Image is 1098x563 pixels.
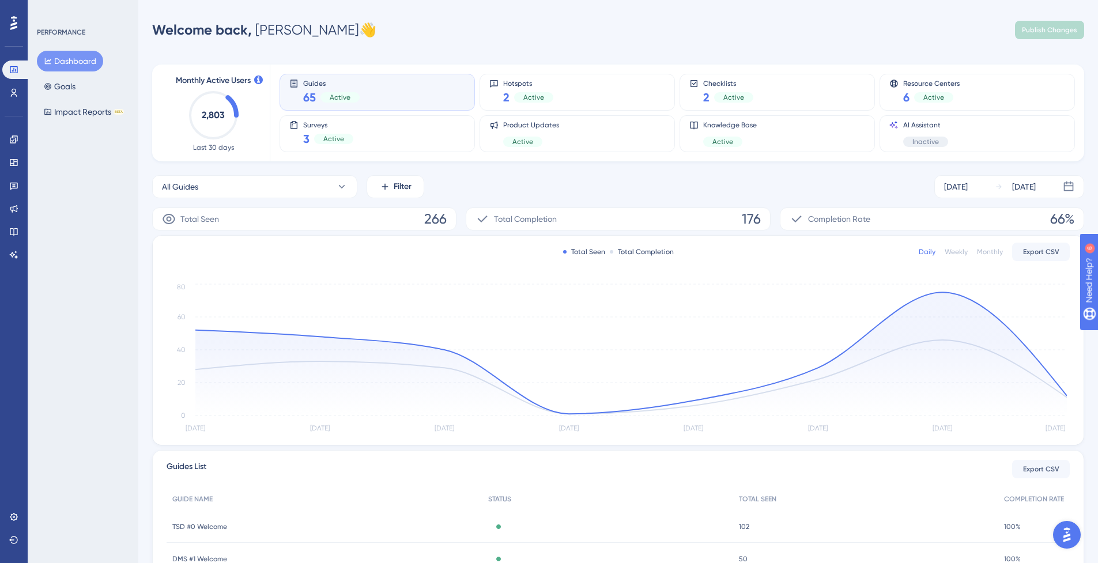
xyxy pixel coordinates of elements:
[37,51,103,71] button: Dashboard
[367,175,424,198] button: Filter
[303,131,310,147] span: 3
[178,379,186,387] tspan: 20
[944,180,968,194] div: [DATE]
[503,89,510,105] span: 2
[323,134,344,143] span: Active
[37,101,131,122] button: Impact ReportsBETA
[723,93,744,102] span: Active
[193,143,234,152] span: Last 30 days
[1012,243,1070,261] button: Export CSV
[742,210,761,228] span: 176
[172,522,227,531] span: TSD #0 Welcome
[186,424,205,432] tspan: [DATE]
[1023,247,1059,256] span: Export CSV
[180,212,219,226] span: Total Seen
[181,411,186,420] tspan: 0
[1015,21,1084,39] button: Publish Changes
[114,109,124,115] div: BETA
[703,120,757,130] span: Knowledge Base
[152,175,357,198] button: All Guides
[176,74,251,88] span: Monthly Active Users
[1050,517,1084,552] iframe: UserGuiding AI Assistant Launcher
[703,89,710,105] span: 2
[1004,494,1064,504] span: COMPLETION RATE
[684,424,703,432] tspan: [DATE]
[394,180,412,194] span: Filter
[923,93,944,102] span: Active
[172,494,213,504] span: GUIDE NAME
[903,120,948,130] span: AI Assistant
[27,3,72,17] span: Need Help?
[712,137,733,146] span: Active
[945,247,968,256] div: Weekly
[1050,210,1074,228] span: 66%
[177,346,186,354] tspan: 40
[1046,424,1065,432] tspan: [DATE]
[903,89,910,105] span: 6
[303,89,316,105] span: 65
[610,247,674,256] div: Total Completion
[424,210,447,228] span: 266
[1023,464,1059,474] span: Export CSV
[37,28,85,37] div: PERFORMANCE
[152,21,376,39] div: [PERSON_NAME] 👋
[703,79,753,87] span: Checklists
[739,522,749,531] span: 102
[330,93,350,102] span: Active
[563,247,605,256] div: Total Seen
[503,120,559,130] span: Product Updates
[903,79,960,87] span: Resource Centers
[919,247,935,256] div: Daily
[494,212,557,226] span: Total Completion
[503,79,553,87] span: Hotspots
[178,313,186,321] tspan: 60
[303,120,353,129] span: Surveys
[523,93,544,102] span: Active
[739,494,776,504] span: TOTAL SEEN
[1022,25,1077,35] span: Publish Changes
[303,79,360,87] span: Guides
[808,212,870,226] span: Completion Rate
[488,494,511,504] span: STATUS
[808,424,828,432] tspan: [DATE]
[1012,460,1070,478] button: Export CSV
[162,180,198,194] span: All Guides
[1012,180,1036,194] div: [DATE]
[152,21,252,38] span: Welcome back,
[80,6,84,15] div: 6
[37,76,82,97] button: Goals
[912,137,939,146] span: Inactive
[977,247,1003,256] div: Monthly
[202,109,225,120] text: 2,803
[559,424,579,432] tspan: [DATE]
[1004,522,1021,531] span: 100%
[177,283,186,291] tspan: 80
[167,460,206,478] span: Guides List
[933,424,952,432] tspan: [DATE]
[310,424,330,432] tspan: [DATE]
[512,137,533,146] span: Active
[435,424,454,432] tspan: [DATE]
